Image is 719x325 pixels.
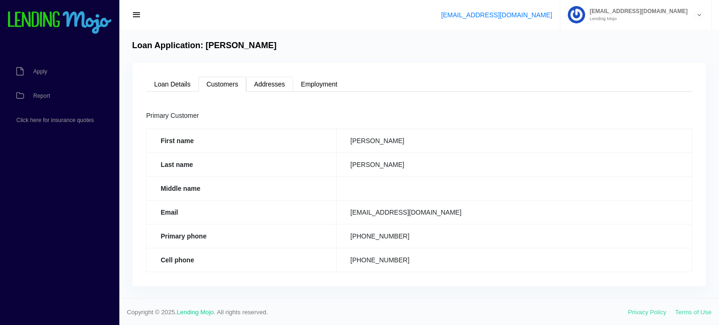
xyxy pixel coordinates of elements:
[336,224,692,248] td: [PHONE_NUMBER]
[585,8,688,14] span: [EMAIL_ADDRESS][DOMAIN_NAME]
[336,129,692,152] td: [PERSON_NAME]
[336,248,692,272] td: [PHONE_NUMBER]
[33,93,50,99] span: Report
[7,11,112,35] img: logo-small.png
[675,309,712,316] a: Terms of Use
[585,16,688,21] small: Lending Mojo
[147,176,336,200] th: Middle name
[293,77,345,92] a: Employment
[441,11,552,19] a: [EMAIL_ADDRESS][DOMAIN_NAME]
[336,152,692,176] td: [PERSON_NAME]
[246,77,293,92] a: Addresses
[198,77,246,92] a: Customers
[147,152,336,176] th: Last name
[33,69,47,74] span: Apply
[127,308,628,317] span: Copyright © 2025. . All rights reserved.
[568,6,585,23] img: Profile image
[336,200,692,224] td: [EMAIL_ADDRESS][DOMAIN_NAME]
[147,200,336,224] th: Email
[147,129,336,152] th: First name
[146,77,198,92] a: Loan Details
[146,110,692,122] div: Primary Customer
[147,248,336,272] th: Cell phone
[628,309,667,316] a: Privacy Policy
[132,41,277,51] h4: Loan Application: [PERSON_NAME]
[147,224,336,248] th: Primary phone
[16,117,94,123] span: Click here for insurance quotes
[177,309,214,316] a: Lending Mojo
